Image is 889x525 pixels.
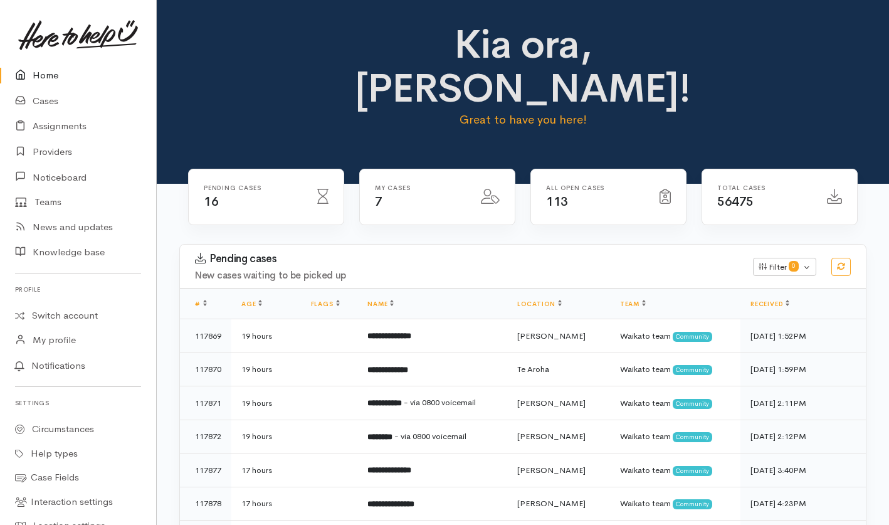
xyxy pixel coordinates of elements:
[204,194,218,209] span: 16
[195,253,738,265] h3: Pending cases
[355,111,691,129] p: Great to have you here!
[610,386,740,420] td: Waikato team
[375,184,466,191] h6: My cases
[375,194,382,209] span: 7
[404,397,476,408] span: - via 0800 voicemail
[740,487,866,521] td: [DATE] 4:23PM
[673,432,712,442] span: Community
[180,319,231,353] td: 117869
[546,194,568,209] span: 113
[15,281,141,298] h6: Profile
[717,194,754,209] span: 56475
[610,353,740,386] td: Waikato team
[204,184,302,191] h6: Pending cases
[517,300,562,308] a: Location
[195,270,738,281] h4: New cases waiting to be picked up
[740,319,866,353] td: [DATE] 1:52PM
[717,184,812,191] h6: Total cases
[546,184,644,191] h6: All Open cases
[673,466,712,476] span: Community
[610,453,740,487] td: Waikato team
[740,453,866,487] td: [DATE] 3:40PM
[673,399,712,409] span: Community
[753,258,816,277] button: Filter0
[241,300,262,308] a: Age
[517,498,586,509] span: [PERSON_NAME]
[517,398,586,408] span: [PERSON_NAME]
[610,319,740,353] td: Waikato team
[517,331,586,341] span: [PERSON_NAME]
[311,300,340,308] a: Flags
[620,300,646,308] a: Team
[231,420,301,453] td: 19 hours
[517,364,549,374] span: Te Aroha
[673,499,712,509] span: Community
[231,453,301,487] td: 17 hours
[195,300,207,308] a: #
[740,386,866,420] td: [DATE] 2:11PM
[673,332,712,342] span: Community
[750,300,789,308] a: Received
[231,319,301,353] td: 19 hours
[180,487,231,521] td: 117878
[789,261,799,271] span: 0
[180,386,231,420] td: 117871
[367,300,394,308] a: Name
[740,420,866,453] td: [DATE] 2:12PM
[231,353,301,386] td: 19 hours
[610,487,740,521] td: Waikato team
[15,395,141,411] h6: Settings
[355,23,691,111] h1: Kia ora, [PERSON_NAME]!
[517,465,586,475] span: [PERSON_NAME]
[180,353,231,386] td: 117870
[180,420,231,453] td: 117872
[517,431,586,442] span: [PERSON_NAME]
[231,487,301,521] td: 17 hours
[740,353,866,386] td: [DATE] 1:59PM
[231,386,301,420] td: 19 hours
[394,431,466,442] span: - via 0800 voicemail
[673,365,712,375] span: Community
[180,453,231,487] td: 117877
[610,420,740,453] td: Waikato team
